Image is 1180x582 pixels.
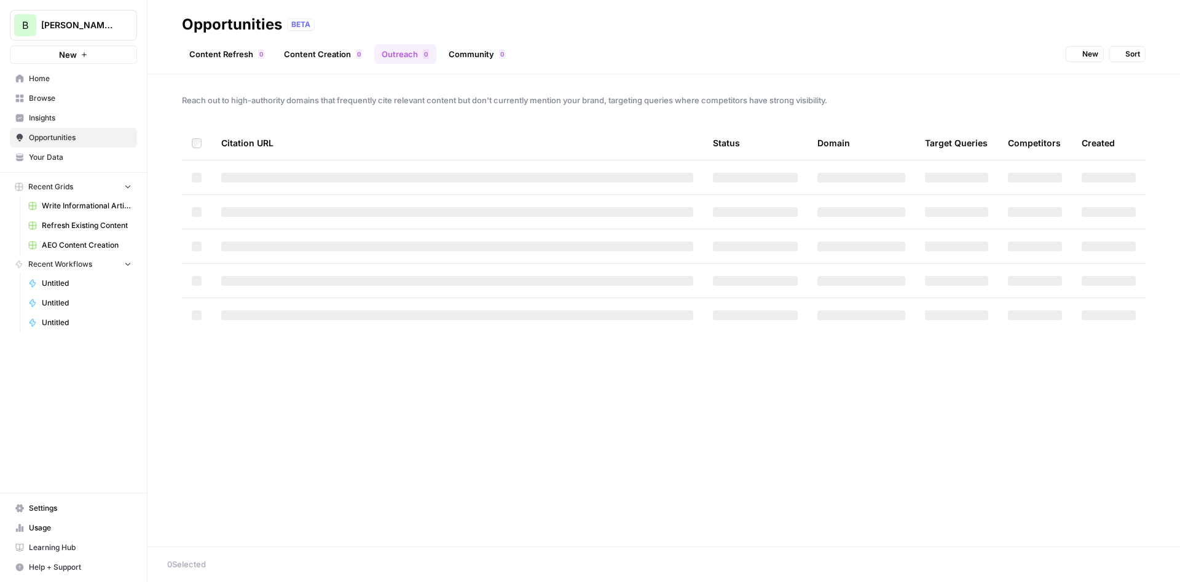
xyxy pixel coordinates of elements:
a: Home [10,69,137,88]
div: 0 [423,49,429,59]
a: Learning Hub [10,538,137,557]
span: 0 [424,49,428,59]
a: Untitled [23,293,137,313]
a: Opportunities [10,128,137,147]
span: Learning Hub [29,542,132,553]
a: Write Informational Article (1) [23,196,137,216]
span: Reach out to high-authority domains that frequently cite relevant content but don't currently men... [182,94,1146,106]
button: Workspace: Bennett Financials [10,10,137,41]
span: Usage [29,522,132,533]
a: Settings [10,498,137,518]
span: Recent Workflows [28,259,92,270]
span: [PERSON_NAME] Financials [41,19,116,31]
button: Recent Grids [10,178,137,196]
a: Content Creation0 [277,44,369,64]
button: New [10,45,137,64]
span: Browse [29,93,132,104]
span: Untitled [42,278,132,289]
span: New [59,49,77,61]
button: Sort [1109,46,1146,62]
div: Citation URL [221,126,693,160]
span: Recent Grids [28,181,73,192]
div: 0 Selected [167,558,1160,570]
button: Help + Support [10,557,137,577]
span: Sort [1125,49,1140,60]
button: New [1066,46,1104,62]
span: Untitled [42,297,132,309]
a: Outreach0 [374,44,436,64]
span: Your Data [29,152,132,163]
div: Competitors [1008,126,1061,160]
span: Insights [29,112,132,124]
a: Untitled [23,313,137,332]
div: 0 [258,49,264,59]
span: Help + Support [29,562,132,573]
a: Usage [10,518,137,538]
span: Settings [29,503,132,514]
div: Opportunities [182,15,282,34]
a: Your Data [10,147,137,167]
div: 0 [499,49,505,59]
span: New [1082,49,1098,60]
span: Home [29,73,132,84]
div: BETA [287,18,315,31]
div: Status [713,126,740,160]
a: Refresh Existing Content [23,216,137,235]
span: 0 [500,49,504,59]
button: Recent Workflows [10,255,137,273]
span: Refresh Existing Content [42,220,132,231]
a: Untitled [23,273,137,293]
span: Opportunities [29,132,132,143]
a: Insights [10,108,137,128]
span: Untitled [42,317,132,328]
div: Domain [817,126,850,160]
span: AEO Content Creation [42,240,132,251]
span: 0 [259,49,263,59]
div: 0 [356,49,362,59]
span: B [22,18,28,33]
a: AEO Content Creation [23,235,137,255]
a: Browse [10,88,137,108]
a: Content Refresh0 [182,44,272,64]
span: 0 [357,49,361,59]
div: Created [1082,126,1115,160]
span: Write Informational Article (1) [42,200,132,211]
a: Community0 [441,44,513,64]
div: Target Queries [925,126,988,160]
